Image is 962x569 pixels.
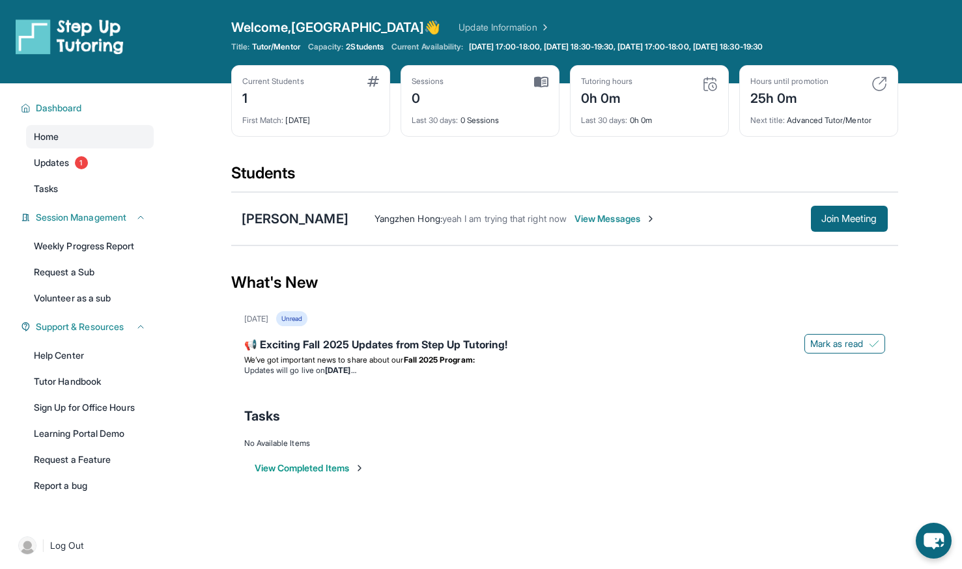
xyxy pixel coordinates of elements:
div: Students [231,163,898,191]
a: [DATE] 17:00-18:00, [DATE] 18:30-19:30, [DATE] 17:00-18:00, [DATE] 18:30-19:30 [466,42,765,52]
img: Mark as read [869,339,879,349]
div: 25h 0m [750,87,828,107]
div: No Available Items [244,438,885,449]
a: Weekly Progress Report [26,234,154,258]
span: First Match : [242,115,284,125]
span: Last 30 days : [412,115,459,125]
span: Dashboard [36,102,82,115]
span: | [42,538,45,553]
div: What's New [231,254,898,311]
span: 1 [75,156,88,169]
div: Tutoring hours [581,76,633,87]
span: Tasks [244,407,280,425]
span: Log Out [50,539,84,552]
a: Report a bug [26,474,154,497]
div: 0 [412,87,444,107]
div: Unread [276,311,307,326]
img: Chevron Right [537,21,550,34]
a: Request a Feature [26,448,154,471]
span: Session Management [36,211,126,224]
span: Home [34,130,59,143]
a: Sign Up for Office Hours [26,396,154,419]
span: Next title : [750,115,785,125]
span: We’ve got important news to share about our [244,355,404,365]
span: Title: [231,42,249,52]
div: Sessions [412,76,444,87]
span: Capacity: [308,42,344,52]
span: Support & Resources [36,320,124,333]
img: card [702,76,718,92]
strong: Fall 2025 Program: [404,355,475,365]
span: Tasks [34,182,58,195]
span: Updates [34,156,70,169]
button: Mark as read [804,334,885,354]
span: Mark as read [810,337,864,350]
img: card [871,76,887,92]
button: Session Management [31,211,146,224]
div: 1 [242,87,304,107]
a: Help Center [26,344,154,367]
div: Hours until promotion [750,76,828,87]
div: [DATE] [242,107,379,126]
div: 0 Sessions [412,107,548,126]
a: Tutor Handbook [26,370,154,393]
a: Updates1 [26,151,154,174]
a: Update Information [459,21,550,34]
span: Join Meeting [821,215,877,223]
span: View Messages [574,212,656,225]
span: [DATE] 17:00-18:00, [DATE] 18:30-19:30, [DATE] 17:00-18:00, [DATE] 18:30-19:30 [469,42,763,52]
button: Support & Resources [31,320,146,333]
div: 0h 0m [581,107,718,126]
span: Tutor/Mentor [252,42,300,52]
span: Welcome, [GEOGRAPHIC_DATA] 👋 [231,18,441,36]
a: Learning Portal Demo [26,422,154,445]
button: Join Meeting [811,206,888,232]
span: Yangzhen Hong : [375,213,442,224]
button: chat-button [916,523,952,559]
strong: [DATE] [325,365,356,375]
a: |Log Out [13,531,154,560]
div: Current Students [242,76,304,87]
img: card [367,76,379,87]
span: yeah I am trying that right now [442,213,567,224]
a: Home [26,125,154,148]
li: Updates will go live on [244,365,885,376]
img: user-img [18,536,36,555]
img: card [534,76,548,88]
span: Current Availability: [391,42,463,52]
button: Dashboard [31,102,146,115]
div: [PERSON_NAME] [242,210,348,228]
button: View Completed Items [255,462,365,475]
div: 0h 0m [581,87,633,107]
a: Volunteer as a sub [26,286,154,310]
div: Advanced Tutor/Mentor [750,107,887,126]
span: Last 30 days : [581,115,628,125]
div: 📢 Exciting Fall 2025 Updates from Step Up Tutoring! [244,337,885,355]
img: Chevron-Right [645,214,656,224]
img: logo [16,18,124,55]
a: Tasks [26,177,154,201]
div: [DATE] [244,314,268,324]
span: 2 Students [346,42,384,52]
a: Request a Sub [26,260,154,284]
